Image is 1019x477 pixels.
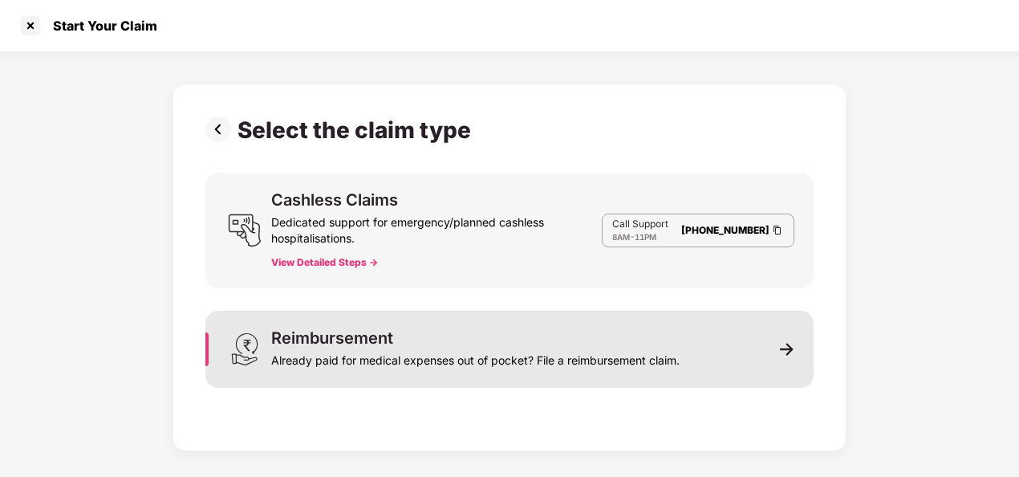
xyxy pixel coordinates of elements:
[271,208,602,247] div: Dedicated support for emergency/planned cashless hospitalisations.
[771,223,784,237] img: Clipboard Icon
[228,214,262,247] img: svg+xml;base64,PHN2ZyB3aWR0aD0iMjQiIGhlaWdodD0iMjUiIHZpZXdCb3g9IjAgMCAyNCAyNSIgZmlsbD0ibm9uZSIgeG...
[237,116,477,144] div: Select the claim type
[271,346,680,369] div: Already paid for medical expenses out of pocket? File a reimbursement claim.
[43,18,157,34] div: Start Your Claim
[635,232,656,242] span: 11PM
[228,332,262,366] img: svg+xml;base64,PHN2ZyB3aWR0aD0iMjQiIGhlaWdodD0iMzEiIHZpZXdCb3g9IjAgMCAyNCAzMSIgZmlsbD0ibm9uZSIgeG...
[612,230,668,243] div: -
[681,224,769,236] a: [PHONE_NUMBER]
[612,232,630,242] span: 8AM
[271,192,398,208] div: Cashless Claims
[271,330,393,346] div: Reimbursement
[612,218,668,230] p: Call Support
[780,342,794,357] img: svg+xml;base64,PHN2ZyB3aWR0aD0iMTEiIGhlaWdodD0iMTEiIHZpZXdCb3g9IjAgMCAxMSAxMSIgZmlsbD0ibm9uZSIgeG...
[205,116,237,142] img: svg+xml;base64,PHN2ZyBpZD0iUHJldi0zMngzMiIgeG1sbnM9Imh0dHA6Ly93d3cudzMub3JnLzIwMDAvc3ZnIiB3aWR0aD...
[271,256,378,269] button: View Detailed Steps ->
